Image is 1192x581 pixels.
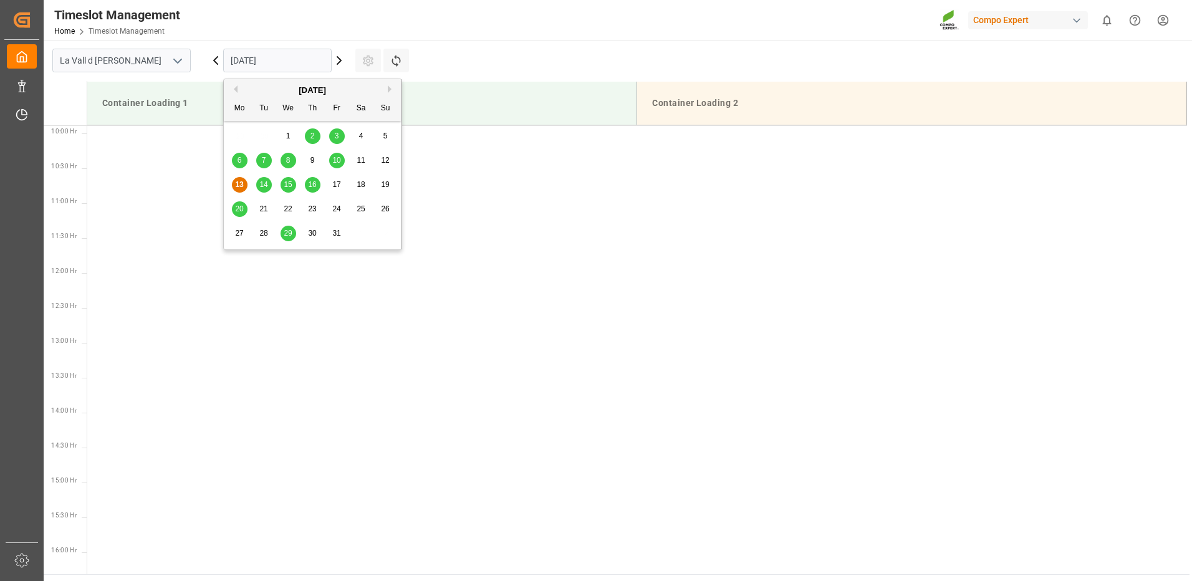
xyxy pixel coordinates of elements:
[308,180,316,189] span: 16
[329,201,345,217] div: Choose Friday, October 24th, 2025
[51,372,77,379] span: 13:30 Hr
[353,128,369,144] div: Choose Saturday, October 4th, 2025
[357,180,365,189] span: 18
[281,201,296,217] div: Choose Wednesday, October 22nd, 2025
[359,132,363,140] span: 4
[329,177,345,193] div: Choose Friday, October 17th, 2025
[281,226,296,241] div: Choose Wednesday, October 29th, 2025
[54,6,180,24] div: Timeslot Management
[308,229,316,238] span: 30
[378,177,393,193] div: Choose Sunday, October 19th, 2025
[51,233,77,239] span: 11:30 Hr
[286,156,291,165] span: 8
[381,180,389,189] span: 19
[332,156,340,165] span: 10
[168,51,186,70] button: open menu
[647,92,1176,115] div: Container Loading 2
[238,156,242,165] span: 6
[305,226,320,241] div: Choose Thursday, October 30th, 2025
[378,153,393,168] div: Choose Sunday, October 12th, 2025
[381,156,389,165] span: 12
[232,153,248,168] div: Choose Monday, October 6th, 2025
[378,128,393,144] div: Choose Sunday, October 5th, 2025
[51,337,77,344] span: 13:00 Hr
[256,153,272,168] div: Choose Tuesday, October 7th, 2025
[235,229,243,238] span: 27
[310,132,315,140] span: 2
[968,11,1088,29] div: Compo Expert
[353,153,369,168] div: Choose Saturday, October 11th, 2025
[256,177,272,193] div: Choose Tuesday, October 14th, 2025
[305,128,320,144] div: Choose Thursday, October 2nd, 2025
[256,226,272,241] div: Choose Tuesday, October 28th, 2025
[230,85,238,93] button: Previous Month
[305,153,320,168] div: Choose Thursday, October 9th, 2025
[940,9,959,31] img: Screenshot%202023-09-29%20at%2010.02.21.png_1712312052.png
[281,128,296,144] div: Choose Wednesday, October 1st, 2025
[51,407,77,414] span: 14:00 Hr
[332,180,340,189] span: 17
[383,132,388,140] span: 5
[329,153,345,168] div: Choose Friday, October 10th, 2025
[228,124,398,246] div: month 2025-10
[262,156,266,165] span: 7
[51,477,77,484] span: 15:00 Hr
[1093,6,1121,34] button: show 0 new notifications
[388,85,395,93] button: Next Month
[353,177,369,193] div: Choose Saturday, October 18th, 2025
[305,101,320,117] div: Th
[51,547,77,554] span: 16:00 Hr
[305,201,320,217] div: Choose Thursday, October 23rd, 2025
[224,84,401,97] div: [DATE]
[51,442,77,449] span: 14:30 Hr
[284,229,292,238] span: 29
[51,128,77,135] span: 10:00 Hr
[256,101,272,117] div: Tu
[235,204,243,213] span: 20
[52,49,191,72] input: Type to search/select
[256,201,272,217] div: Choose Tuesday, October 21st, 2025
[357,204,365,213] span: 25
[235,180,243,189] span: 13
[281,101,296,117] div: We
[1121,6,1149,34] button: Help Center
[308,204,316,213] span: 23
[284,180,292,189] span: 15
[353,101,369,117] div: Sa
[223,49,332,72] input: DD.MM.YYYY
[378,101,393,117] div: Su
[54,27,75,36] a: Home
[381,204,389,213] span: 26
[329,128,345,144] div: Choose Friday, October 3rd, 2025
[281,153,296,168] div: Choose Wednesday, October 8th, 2025
[259,229,267,238] span: 28
[51,302,77,309] span: 12:30 Hr
[51,267,77,274] span: 12:00 Hr
[51,163,77,170] span: 10:30 Hr
[335,132,339,140] span: 3
[378,201,393,217] div: Choose Sunday, October 26th, 2025
[259,204,267,213] span: 21
[284,204,292,213] span: 22
[232,177,248,193] div: Choose Monday, October 13th, 2025
[305,177,320,193] div: Choose Thursday, October 16th, 2025
[259,180,267,189] span: 14
[968,8,1093,32] button: Compo Expert
[232,101,248,117] div: Mo
[310,156,315,165] span: 9
[332,204,340,213] span: 24
[97,92,627,115] div: Container Loading 1
[329,226,345,241] div: Choose Friday, October 31st, 2025
[286,132,291,140] span: 1
[281,177,296,193] div: Choose Wednesday, October 15th, 2025
[353,201,369,217] div: Choose Saturday, October 25th, 2025
[232,201,248,217] div: Choose Monday, October 20th, 2025
[51,198,77,204] span: 11:00 Hr
[332,229,340,238] span: 31
[51,512,77,519] span: 15:30 Hr
[232,226,248,241] div: Choose Monday, October 27th, 2025
[357,156,365,165] span: 11
[329,101,345,117] div: Fr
